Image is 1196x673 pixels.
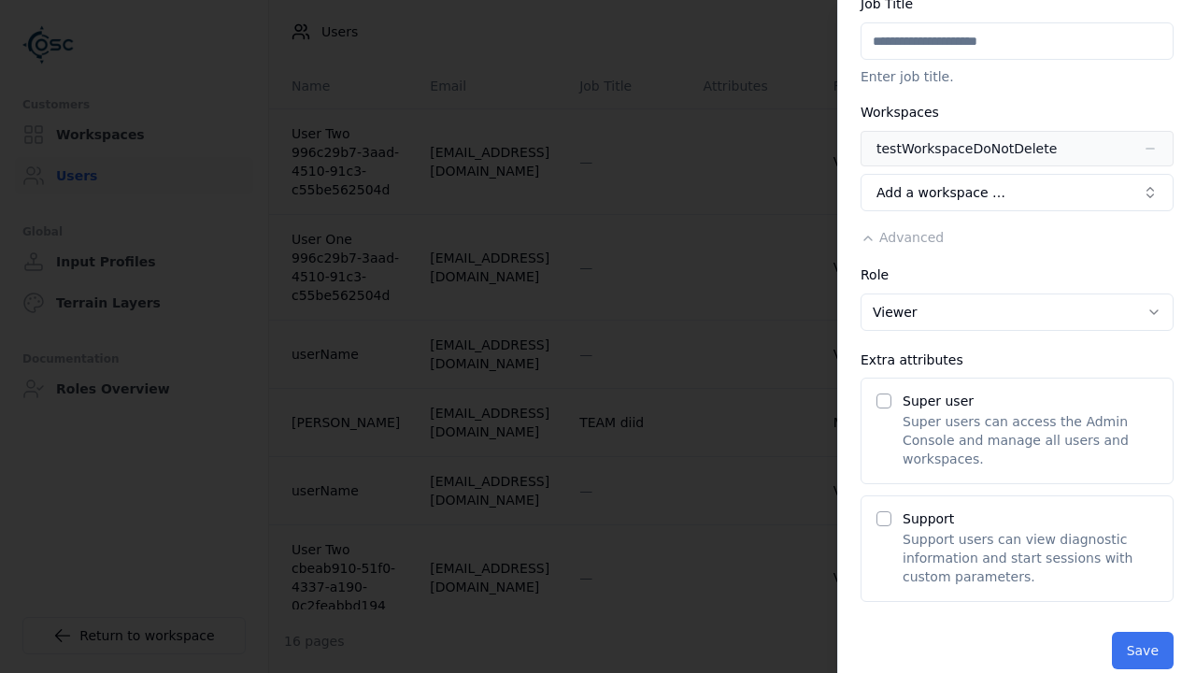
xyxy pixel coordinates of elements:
[861,353,1174,366] div: Extra attributes
[903,394,974,408] label: Super user
[861,105,939,120] label: Workspaces
[903,511,954,526] label: Support
[903,412,1158,468] p: Super users can access the Admin Console and manage all users and workspaces.
[903,530,1158,586] p: Support users can view diagnostic information and start sessions with custom parameters.
[861,228,944,247] button: Advanced
[876,139,1057,158] div: testWorkspaceDoNotDelete
[876,183,1005,202] span: Add a workspace …
[861,267,889,282] label: Role
[1112,632,1174,669] button: Save
[879,230,944,245] span: Advanced
[861,67,1174,86] p: Enter job title.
